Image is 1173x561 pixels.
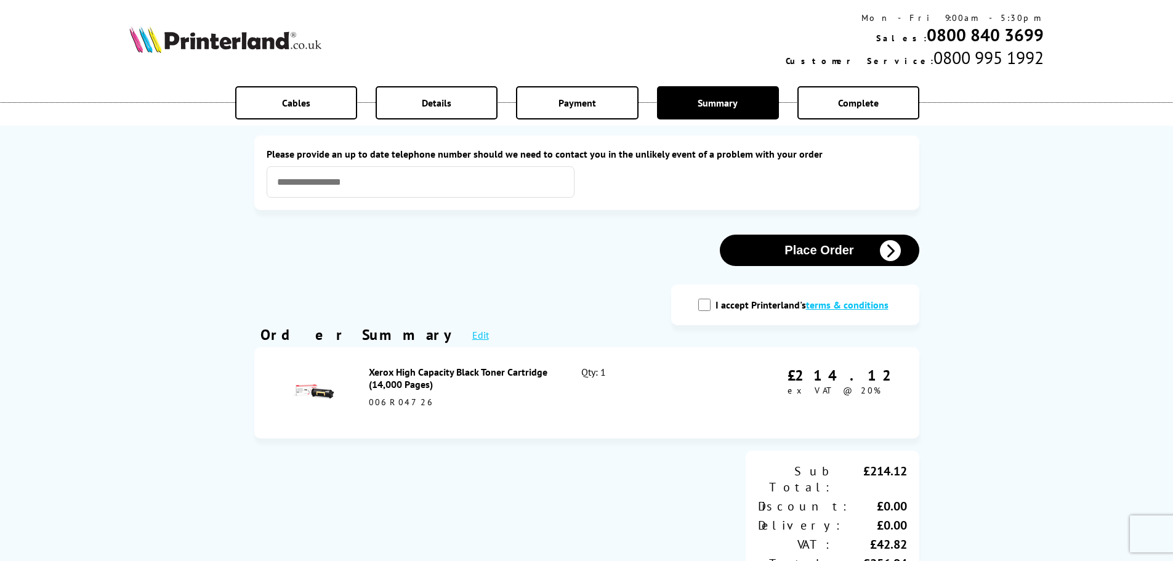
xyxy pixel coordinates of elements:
img: Printerland Logo [129,26,321,53]
span: Cables [282,97,310,109]
div: 006R04726 [369,397,555,408]
a: 0800 840 3699 [927,23,1044,46]
a: Edit [472,329,489,341]
div: VAT: [758,536,832,552]
img: Xerox High Capacity Black Toner Cartridge (14,000 Pages) [293,370,336,413]
div: Order Summary [260,325,460,344]
span: Summary [698,97,738,109]
div: Xerox High Capacity Black Toner Cartridge (14,000 Pages) [369,366,555,390]
div: Qty: 1 [581,366,709,420]
div: Delivery: [758,517,843,533]
div: £0.00 [843,517,907,533]
div: £42.82 [832,536,907,552]
button: Place Order [720,235,919,266]
div: Discount: [758,498,850,514]
span: Sales: [876,33,927,44]
span: ex VAT @ 20% [788,385,881,396]
div: Mon - Fri 9:00am - 5:30pm [786,12,1044,23]
a: modal_tc [806,299,889,311]
span: Payment [558,97,596,109]
label: Please provide an up to date telephone number should we need to contact you in the unlikely event... [267,148,907,160]
span: Complete [838,97,879,109]
span: 0800 995 1992 [933,46,1044,69]
div: Sub Total: [758,463,832,495]
span: Customer Service: [786,55,933,67]
div: £214.12 [832,463,907,495]
div: £214.12 [788,366,901,385]
span: Details [422,97,451,109]
label: I accept Printerland's [715,299,895,311]
div: £0.00 [850,498,907,514]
